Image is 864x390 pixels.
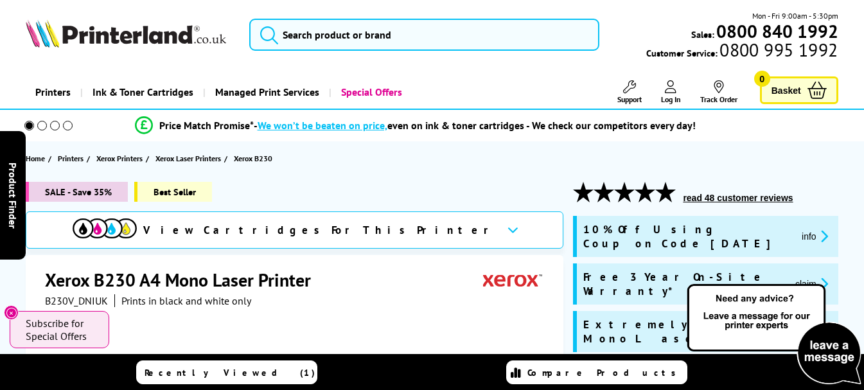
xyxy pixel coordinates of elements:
button: promo-description [791,276,832,291]
a: Log In [661,80,681,104]
a: Ink & Toner Cartridges [80,76,203,109]
img: Xerox [483,268,542,292]
span: Customer Service: [646,44,838,59]
a: Support [617,80,642,104]
span: Basket [771,82,801,99]
a: Xerox Printers [96,152,146,165]
span: 0 [754,71,770,87]
li: modal_Promise [6,114,824,137]
span: 10% Off Using Coupon Code [DATE] [583,222,791,251]
a: Recently Viewed (1) [136,360,317,384]
img: Printerland Logo [26,19,226,48]
a: Track Order [700,80,737,104]
span: Mon - Fri 9:00am - 5:30pm [752,10,838,22]
a: Managed Print Services [203,76,329,109]
span: Xerox Printers [96,152,143,165]
a: Compare Products [506,360,687,384]
span: Compare Products [527,367,683,378]
a: Printers [26,76,80,109]
button: read 48 customer reviews [679,192,797,204]
span: Subscribe for Special Offers [26,317,96,342]
img: cmyk-icon.svg [73,218,137,238]
span: Ink & Toner Cartridges [93,76,193,109]
a: 0800 840 1992 [714,25,838,37]
input: Search product or brand [249,19,599,51]
img: Open Live Chat window [684,282,864,387]
a: Printerland Logo [26,19,233,50]
span: Log In [661,94,681,104]
span: Free 3 Year On-Site Warranty* [583,270,785,298]
h1: Xerox B230 A4 Mono Laser Printer [45,268,324,292]
span: Printers [58,152,84,165]
span: Home [26,152,45,165]
a: Xerox B230 [234,152,276,165]
a: Xerox Laser Printers [155,152,224,165]
b: 0800 840 1992 [716,19,838,43]
span: B230V_DNIUK [45,294,108,307]
a: Home [26,152,48,165]
div: - even on ink & toner cartridges - We check our competitors every day! [254,119,696,132]
span: SALE - Save 35% [26,182,128,202]
span: 0800 995 1992 [718,44,838,56]
a: Basket 0 [760,76,838,104]
span: We won’t be beaten on price, [258,119,387,132]
span: Price Match Promise* [159,119,254,132]
a: Printers [58,152,87,165]
span: Best Seller [134,182,212,202]
a: Special Offers [329,76,412,109]
span: Product Finder [6,162,19,228]
span: Extremely Compact A4 Mono Laser Printer [583,317,831,346]
span: Sales: [691,28,714,40]
span: Xerox Laser Printers [155,152,221,165]
i: Prints in black and white only [121,294,251,307]
span: Support [617,94,642,104]
span: View Cartridges For This Printer [143,223,497,237]
button: Close [4,305,19,320]
button: promo-description [798,229,832,244]
span: Xerox B230 [234,152,272,165]
span: Recently Viewed (1) [145,367,315,378]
